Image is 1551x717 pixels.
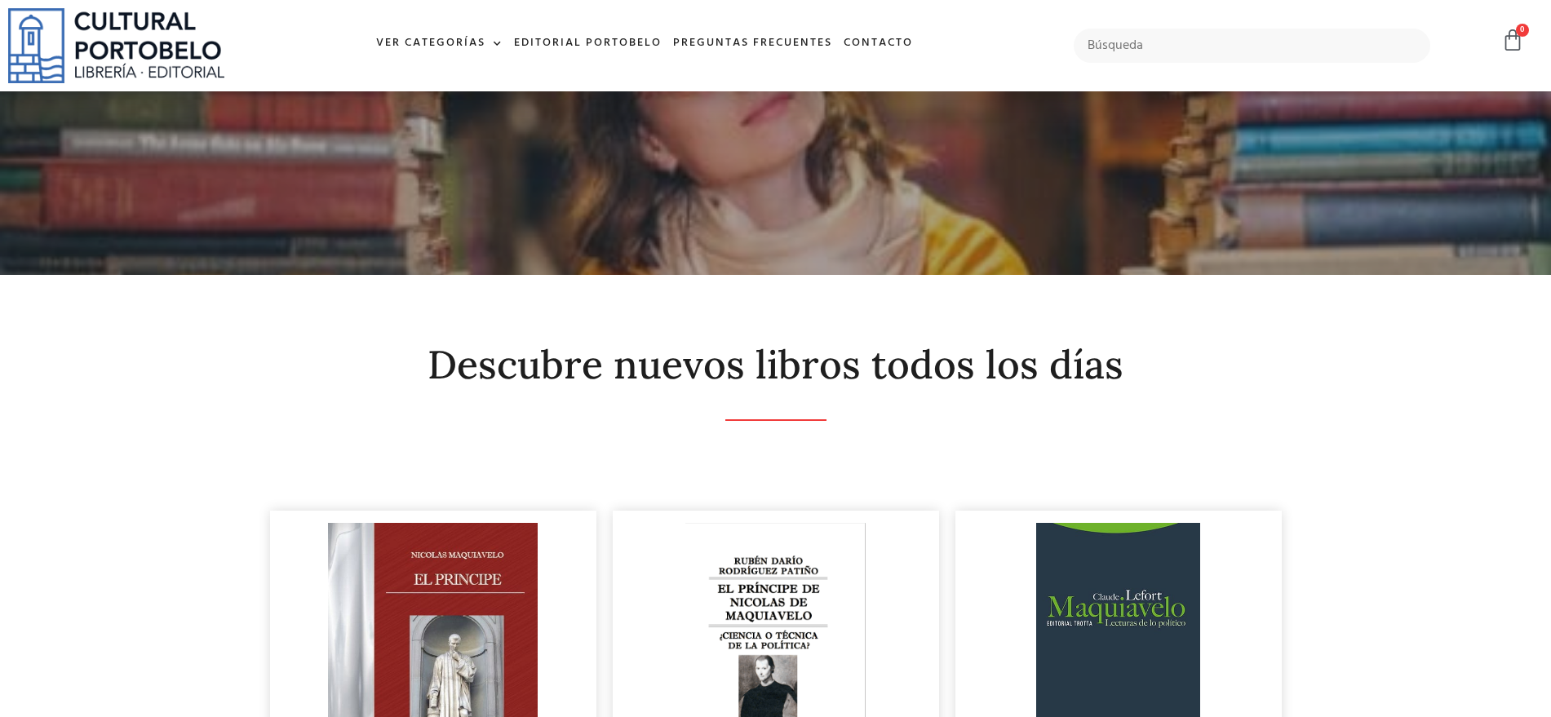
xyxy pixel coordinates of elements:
a: 0 [1501,29,1524,52]
h2: Descubre nuevos libros todos los días [270,343,1282,387]
a: Ver Categorías [370,26,508,61]
a: Contacto [838,26,919,61]
a: Preguntas frecuentes [667,26,838,61]
a: Editorial Portobelo [508,26,667,61]
span: 0 [1516,24,1529,37]
input: Búsqueda [1074,29,1431,63]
